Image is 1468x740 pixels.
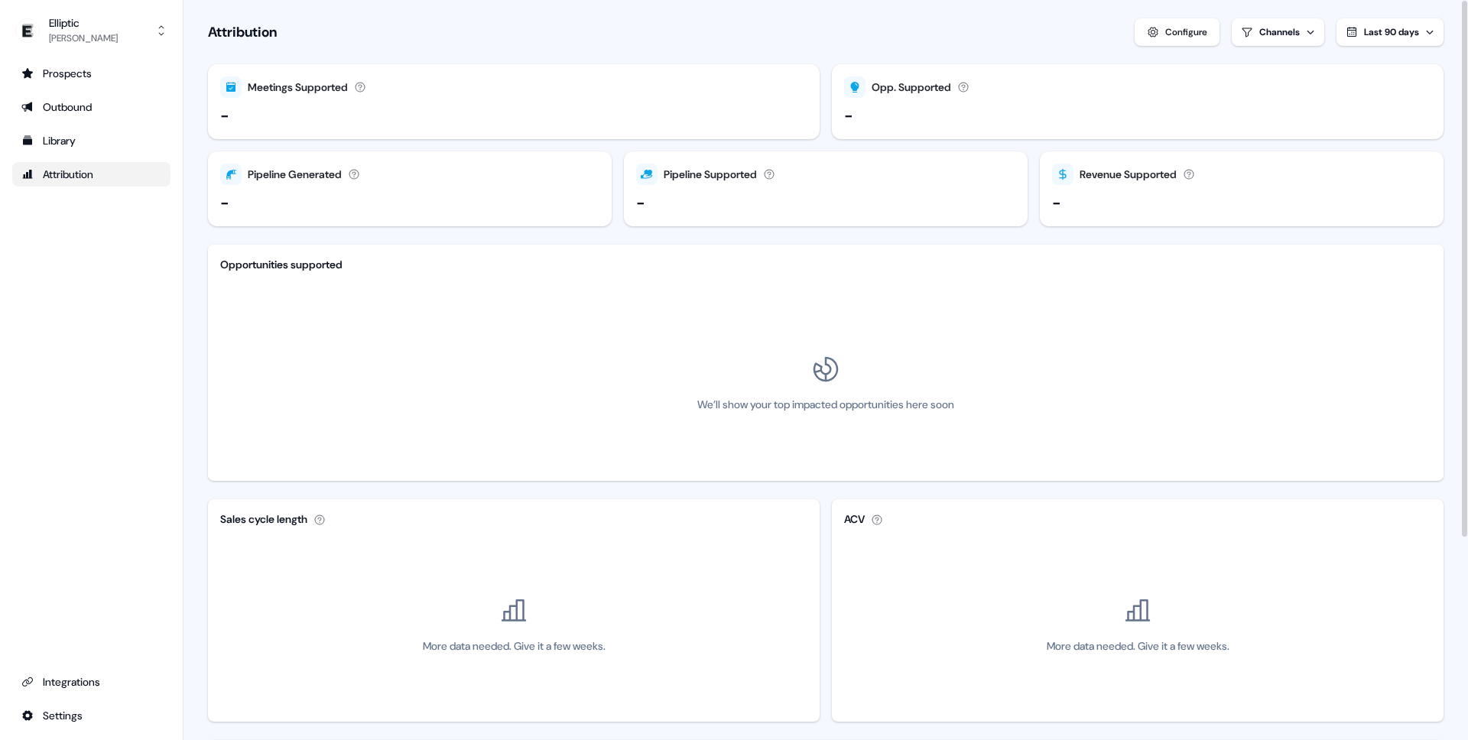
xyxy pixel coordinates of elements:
button: Last 90 days [1336,18,1444,46]
button: Revenue Supported- [1040,151,1444,226]
a: Go to templates [12,128,171,153]
a: Go to integrations [12,670,171,694]
div: [PERSON_NAME] [49,31,118,46]
div: - [1052,191,1061,214]
div: - [220,191,229,214]
div: Outbound [21,99,161,115]
button: Meetings Supported- [208,64,820,139]
button: Configure [1135,18,1220,46]
div: Prospects [21,66,161,81]
div: Settings [21,708,161,723]
div: Integrations [21,674,161,690]
a: Go to attribution [12,162,171,187]
div: Attribution [21,167,161,182]
button: Pipeline Generated- [208,151,612,226]
div: Library [21,133,161,148]
button: Channels [1232,18,1324,46]
div: We’ll show your top impacted opportunities here soon [697,397,954,413]
div: Pipeline Supported [664,167,757,183]
div: Meetings Supported [248,80,348,96]
div: - [636,191,645,214]
div: Pipeline Generated [248,167,342,183]
div: Opp. Supported [872,80,951,96]
div: More data needed. Give it a few weeks. [423,638,606,654]
div: - [220,104,229,127]
h1: Attribution [208,23,277,41]
a: Go to outbound experience [12,95,171,119]
div: - [844,104,853,127]
div: Configure [1165,24,1207,40]
div: Revenue Supported [1080,167,1177,183]
button: Elliptic[PERSON_NAME] [12,12,171,49]
div: Opportunities supported [220,257,343,273]
a: Go to integrations [12,703,171,728]
button: Pipeline Supported- [624,151,1028,226]
span: Last 90 days [1364,26,1419,38]
div: More data needed. Give it a few weeks. [1047,638,1229,654]
a: Go to prospects [12,61,171,86]
div: Sales cycle length [220,511,307,527]
div: Channels [1259,25,1300,39]
div: ACV [844,511,865,527]
div: Elliptic [49,15,118,31]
